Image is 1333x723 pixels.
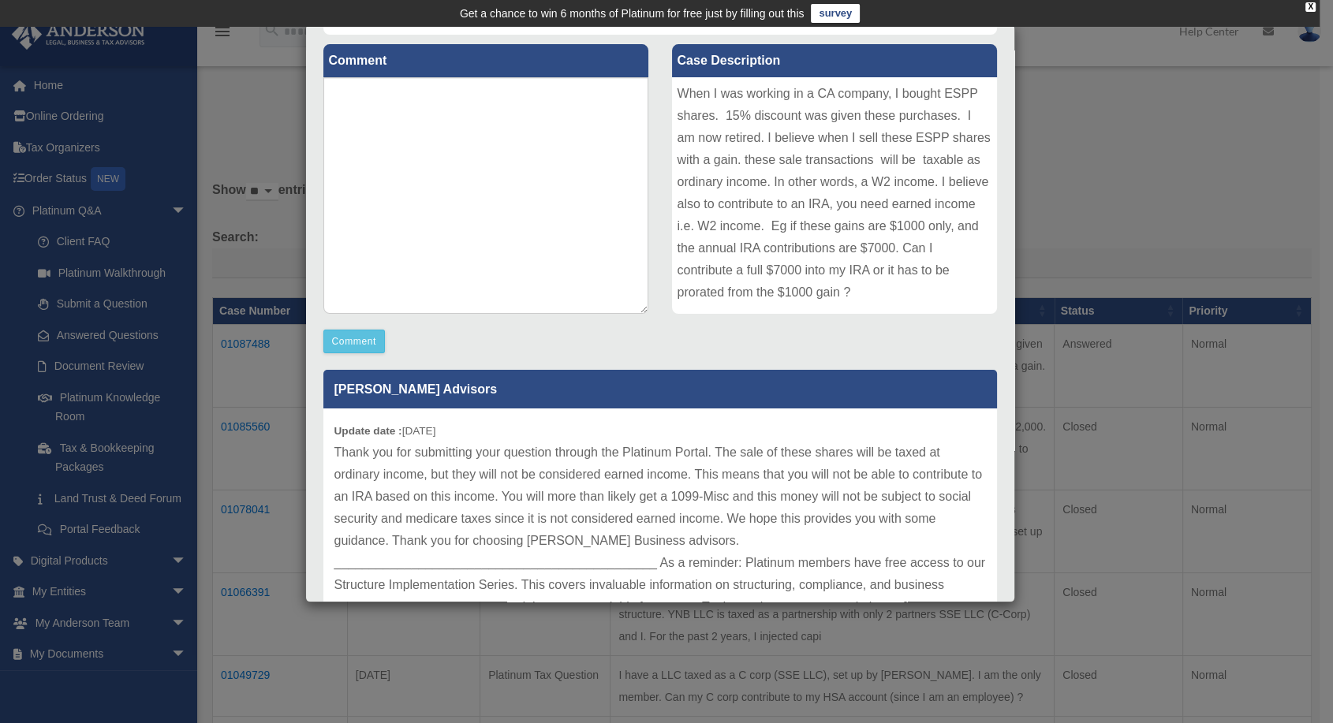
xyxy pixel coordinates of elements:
[323,370,997,408] p: [PERSON_NAME] Advisors
[334,425,402,437] b: Update date :
[460,4,805,23] div: Get a chance to win 6 months of Platinum for free just by filling out this
[811,4,860,23] a: survey
[323,44,648,77] label: Comment
[672,44,997,77] label: Case Description
[334,442,986,640] p: Thank you for submitting your question through the Platinum Portal. The sale of these shares will...
[1305,2,1316,12] div: close
[334,425,436,437] small: [DATE]
[323,330,386,353] button: Comment
[672,77,997,314] div: When I was working in a CA company, I bought ESPP shares. 15% discount was given these purchases....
